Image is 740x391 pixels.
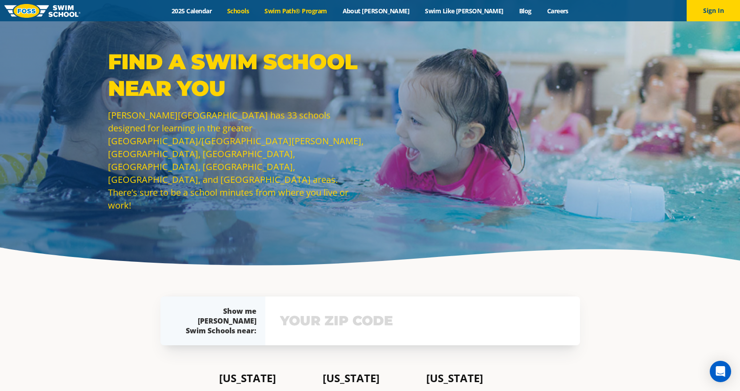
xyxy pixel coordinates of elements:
a: About [PERSON_NAME] [335,7,417,15]
a: 2025 Calendar [164,7,220,15]
input: YOUR ZIP CODE [278,308,568,334]
a: Swim Path® Program [257,7,335,15]
a: Swim Like [PERSON_NAME] [417,7,512,15]
div: Show me [PERSON_NAME] Swim Schools near: [178,306,256,336]
a: Careers [539,7,576,15]
h4: [US_STATE] [426,372,521,384]
p: Find a Swim School Near You [108,48,366,102]
p: [PERSON_NAME][GEOGRAPHIC_DATA] has 33 schools designed for learning in the greater [GEOGRAPHIC_DA... [108,109,366,212]
h4: [US_STATE] [219,372,314,384]
img: FOSS Swim School Logo [4,4,80,18]
a: Schools [220,7,257,15]
h4: [US_STATE] [323,372,417,384]
a: Blog [511,7,539,15]
div: Open Intercom Messenger [710,361,731,382]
